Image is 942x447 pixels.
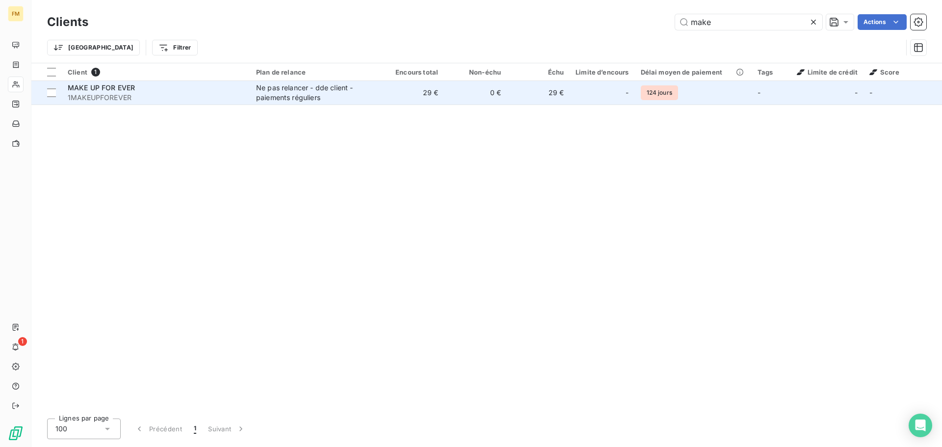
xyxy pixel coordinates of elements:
[858,14,907,30] button: Actions
[641,85,678,100] span: 124 jours
[641,68,746,76] div: Délai moyen de paiement
[47,13,88,31] h3: Clients
[869,88,872,97] span: -
[626,88,628,98] span: -
[855,88,858,98] span: -
[55,424,67,434] span: 100
[68,68,87,76] span: Client
[675,14,822,30] input: Rechercher
[47,40,140,55] button: [GEOGRAPHIC_DATA]
[381,81,444,105] td: 29 €
[8,425,24,441] img: Logo LeanPay
[869,68,899,76] span: Score
[909,414,932,437] div: Open Intercom Messenger
[758,68,785,76] div: Tags
[91,68,100,77] span: 1
[152,40,197,55] button: Filtrer
[256,68,375,76] div: Plan de relance
[188,419,202,439] button: 1
[68,83,135,92] span: MAKE UP FOR EVER
[513,68,564,76] div: Échu
[507,81,570,105] td: 29 €
[129,419,188,439] button: Précédent
[8,6,24,22] div: FM
[18,337,27,346] span: 1
[387,68,438,76] div: Encours total
[576,68,628,76] div: Limite d’encours
[202,419,252,439] button: Suivant
[68,93,244,103] span: 1MAKEUPFOREVER
[194,424,196,434] span: 1
[450,68,501,76] div: Non-échu
[758,88,760,97] span: -
[797,68,858,76] span: Limite de crédit
[256,83,375,103] div: Ne pas relancer - dde client - paiements réguliers
[444,81,507,105] td: 0 €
